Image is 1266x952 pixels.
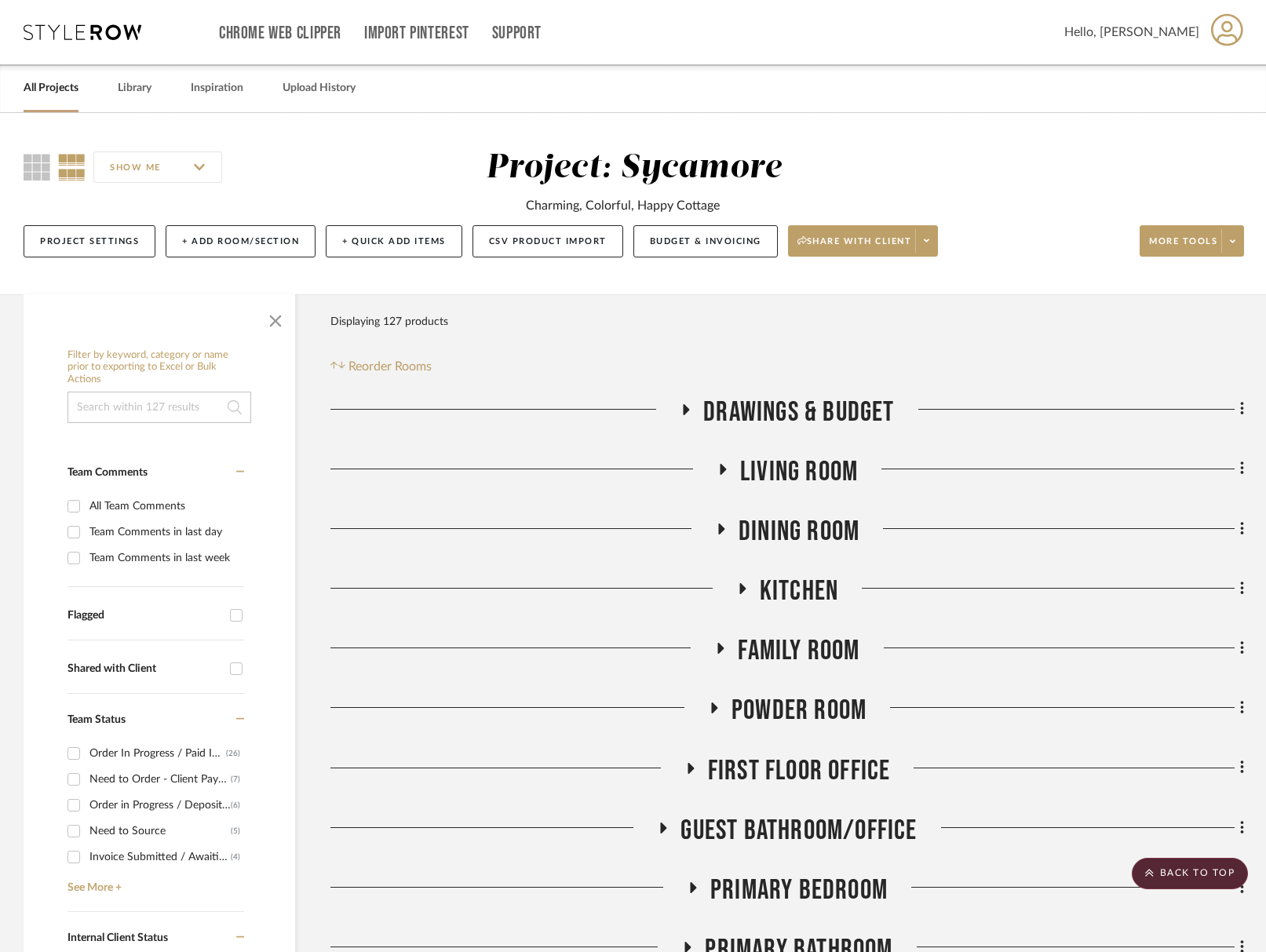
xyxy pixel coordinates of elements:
[67,349,251,386] h6: Filter by keyword, category or name prior to exporting to Excel or Bulk Actions
[760,574,838,608] span: Kitchen
[89,545,240,571] div: Team Comments in last week
[330,306,448,337] div: Displaying 127 products
[24,225,155,257] button: Project Settings
[492,27,542,40] a: Support
[1149,235,1217,259] span: More tools
[732,694,866,728] span: Powder Room
[89,819,231,844] div: Need to Source
[231,793,240,818] div: (6)
[226,741,240,766] div: (26)
[364,27,469,40] a: Import Pinterest
[231,844,240,870] div: (4)
[89,741,226,766] div: Order In Progress / Paid In Full w/ Freight, No Balance due
[166,225,316,257] button: + Add Room/Section
[89,767,231,792] div: Need to Order - Client Payment Received
[89,844,231,870] div: Invoice Submitted / Awaiting Client Payment
[67,609,222,622] div: Flagged
[1132,858,1248,889] scroll-to-top-button: BACK TO TOP
[472,225,623,257] button: CSV Product Import
[67,392,251,423] input: Search within 127 results
[326,225,462,257] button: + Quick Add Items
[89,793,231,818] div: Order in Progress / Deposit Paid / Balance due
[24,78,78,99] a: All Projects
[67,932,168,943] span: Internal Client Status
[231,819,240,844] div: (5)
[739,515,859,549] span: Dining Room
[219,27,341,40] a: Chrome Web Clipper
[67,714,126,725] span: Team Status
[703,396,894,429] span: Drawings & Budget
[708,754,891,788] span: First Floor Office
[633,225,778,257] button: Budget & Invoicing
[680,814,917,848] span: Guest Bathroom/Office
[348,357,432,376] span: Reorder Rooms
[740,455,858,489] span: Living Room
[260,302,291,334] button: Close
[283,78,356,99] a: Upload History
[710,874,888,907] span: Primary Bedroom
[191,78,243,99] a: Inspiration
[788,225,939,257] button: Share with client
[526,196,720,215] div: Charming, Colorful, Happy Cottage
[486,151,782,184] div: Project: Sycamore
[1064,23,1199,42] span: Hello, [PERSON_NAME]
[67,662,222,676] div: Shared with Client
[738,634,859,668] span: Family Room
[1140,225,1244,257] button: More tools
[89,520,240,545] div: Team Comments in last day
[64,870,244,895] a: See More +
[797,235,912,259] span: Share with client
[67,467,148,478] span: Team Comments
[89,494,240,519] div: All Team Comments
[118,78,151,99] a: Library
[231,767,240,792] div: (7)
[330,357,432,376] button: Reorder Rooms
